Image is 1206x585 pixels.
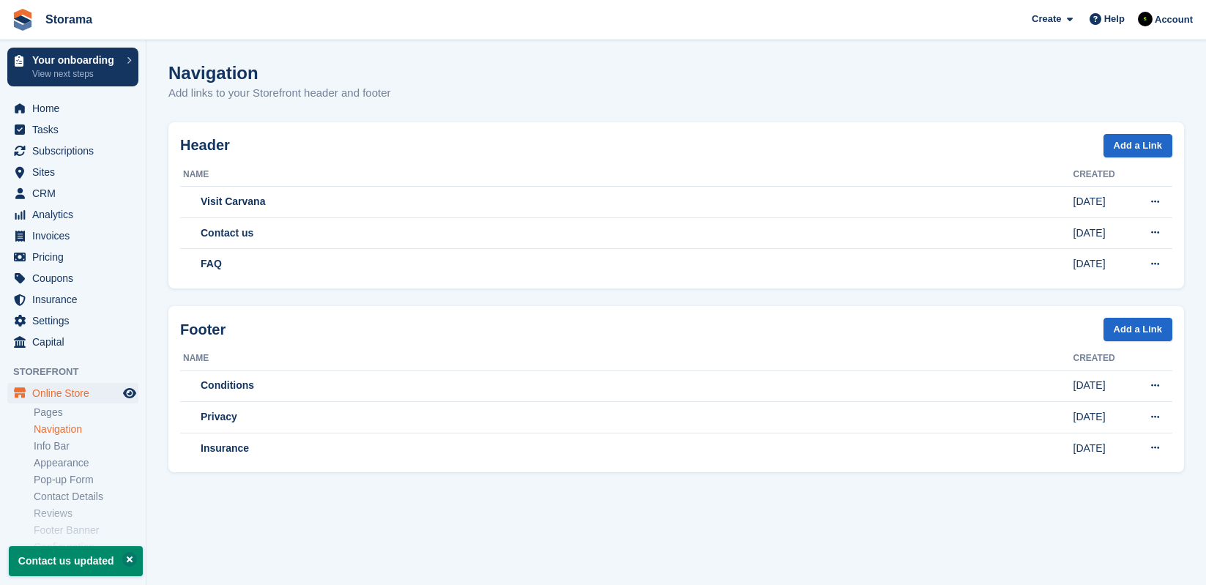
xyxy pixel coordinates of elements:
div: FAQ [183,256,1073,272]
a: menu [7,119,138,140]
a: menu [7,247,138,267]
a: Storama [40,7,98,31]
p: Add links to your Storefront header and footer [168,85,391,102]
a: menu [7,162,138,182]
td: [DATE] [1073,187,1131,218]
th: Name [180,347,1073,370]
span: Invoices [32,226,120,246]
th: Name [180,163,1073,187]
strong: Footer [180,321,226,338]
div: Insurance [183,441,1073,456]
th: Created [1073,347,1131,370]
a: Your onboarding View next steps [7,48,138,86]
a: menu [7,98,138,119]
td: [DATE] [1073,370,1131,402]
div: Privacy [183,409,1073,425]
span: Account [1155,12,1193,27]
span: Tasks [32,119,120,140]
div: Contact us [183,226,1073,241]
a: Appearance [34,456,138,470]
td: [DATE] [1073,217,1131,249]
span: Help [1104,12,1125,26]
a: menu [7,141,138,161]
span: Home [32,98,120,119]
h1: Navigation [168,63,258,83]
img: stora-icon-8386f47178a22dfd0bd8f6a31ec36ba5ce8667c1dd55bd0f319d3a0aa187defe.svg [12,9,34,31]
div: Conditions [183,378,1073,393]
a: Pop-up Form [34,473,138,487]
p: View next steps [32,67,119,81]
a: menu [7,289,138,310]
a: menu [7,268,138,288]
a: Contact Details [34,490,138,504]
td: [DATE] [1073,433,1131,463]
span: Sites [32,162,120,182]
span: Analytics [32,204,120,225]
th: Created [1073,163,1131,187]
a: menu [7,310,138,331]
a: menu [7,183,138,204]
span: Insurance [32,289,120,310]
span: Coupons [32,268,120,288]
a: Add a Link [1103,318,1172,342]
td: [DATE] [1073,249,1131,280]
a: menu [7,332,138,352]
div: Visit Carvana [183,194,1073,209]
a: menu [7,383,138,403]
p: Your onboarding [32,55,119,65]
p: Contact us updated [9,546,143,576]
a: Info Bar [34,439,138,453]
span: Subscriptions [32,141,120,161]
span: Create [1032,12,1061,26]
span: Settings [32,310,120,331]
a: Navigation [34,422,138,436]
strong: Header [180,137,230,153]
a: Pages [34,406,138,420]
span: CRM [32,183,120,204]
a: Add a Link [1103,134,1172,158]
a: menu [7,204,138,225]
td: [DATE] [1073,402,1131,433]
span: Online Store [32,383,120,403]
span: Capital [32,332,120,352]
img: Stuart Pratt [1138,12,1153,26]
span: Pricing [32,247,120,267]
a: menu [7,226,138,246]
a: Reviews [34,507,138,521]
a: Footer Banner [34,523,138,537]
span: Storefront [13,365,146,379]
a: Preview store [121,384,138,402]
